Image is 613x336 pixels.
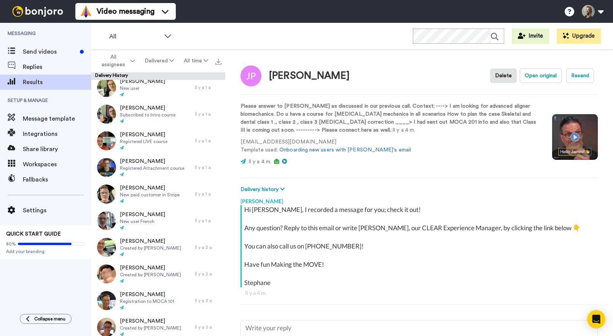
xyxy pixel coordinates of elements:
[566,68,594,83] button: Resend
[195,271,221,277] div: Il y a 2 a
[520,68,562,83] button: Open original
[120,237,181,245] span: [PERSON_NAME]
[269,70,350,81] div: [PERSON_NAME]
[98,53,129,68] span: All assignees
[109,32,160,41] span: All
[97,185,116,204] img: fb0dcec4-b4ed-4a8f-ad5d-b2b36b68ac84-thumb.jpg
[97,78,116,97] img: 4750024c-3982-4ea4-b966-0d50ceb142ca-thumb.jpg
[6,241,16,247] span: 80%
[490,68,517,83] button: Delete
[97,211,116,230] img: 468c0d51-33d3-4874-961f-1cf277863e1d-thumb.jpg
[240,102,541,134] p: : Il y a 4 m.
[240,65,261,86] img: Image of Jaineel Parekh
[23,129,91,139] span: Integrations
[91,127,225,154] a: [PERSON_NAME]Registered LIVE courseIl y a 1 a
[195,324,221,330] div: Il y a 3 a
[195,218,221,224] div: Il y a 1 a
[120,245,181,251] span: Created by [PERSON_NAME]
[120,218,165,225] span: New user French
[120,158,184,165] span: [PERSON_NAME]
[23,175,91,184] span: Fallbacks
[97,238,116,257] img: a62664be-3e8d-421f-8152-ec48636a79a0-thumb.jpg
[91,74,225,101] a: [PERSON_NAME]New userIl y a 1 a
[195,298,221,304] div: Il y a 3 a
[195,111,221,117] div: Il y a 1 a
[23,62,91,72] span: Replies
[120,131,167,139] span: [PERSON_NAME]
[120,85,165,91] span: New user
[120,291,174,298] span: [PERSON_NAME]
[97,264,116,283] img: faea7e7f-2530-48c2-915c-2a18ae44ed5b-thumb.jpg
[23,206,91,215] span: Settings
[91,181,225,207] a: [PERSON_NAME]New paid customer in StripeIl y a 1 a
[120,78,165,85] span: [PERSON_NAME]
[91,72,225,80] div: Delivery History
[93,50,140,72] button: All assignees
[195,244,221,250] div: Il y a 2 a
[557,29,601,44] button: Upgrade
[120,317,181,325] span: [PERSON_NAME]
[240,104,536,133] strong: Please answer to [PERSON_NAME] as discussed in our previous call. Context: ----> I am looking for...
[120,264,181,272] span: [PERSON_NAME]
[120,139,167,145] span: Registered LIVE course
[120,165,184,171] span: Registered Attachment course
[97,105,116,124] img: d881c0b0-69c1-447d-b355-5d89f5366383-thumb.jpg
[97,6,154,17] span: Video messaging
[240,194,598,205] div: [PERSON_NAME]
[120,184,180,192] span: [PERSON_NAME]
[587,310,605,328] div: Ouvrir le Messenger Intercom
[179,54,213,68] button: All time
[213,55,224,67] button: Export all results that match these filters now.
[245,289,593,297] div: Il y a 4 m.
[120,272,181,278] span: Created by [PERSON_NAME]
[6,231,61,237] span: QUICK START GUIDE
[6,248,85,255] span: Add your branding
[140,54,179,68] button: Delivered
[512,29,549,44] button: Invite
[120,298,174,304] span: Registration to MOCA 101
[195,191,221,197] div: Il y a 1 a
[120,325,181,331] span: Created by [PERSON_NAME]
[195,138,221,144] div: Il y a 1 a
[195,84,221,91] div: Il y a 1 a
[23,47,77,56] span: Send videos
[23,160,91,169] span: Workspaces
[120,104,175,112] span: [PERSON_NAME]
[120,192,180,198] span: New paid customer in Stripe
[195,164,221,170] div: Il y a 1 a
[244,205,596,287] div: Hi [PERSON_NAME], I recorded a message for you; check it out! Any question? Reply to this email o...
[215,59,221,65] img: export.svg
[34,316,65,322] span: Collapse menu
[23,78,91,87] span: Results
[240,138,541,154] p: [EMAIL_ADDRESS][DOMAIN_NAME] Template used:
[23,114,91,123] span: Message template
[279,147,411,153] a: Onboarding new users with [PERSON_NAME]'s email
[91,287,225,314] a: [PERSON_NAME]Registration to MOCA 101Il y a 3 a
[23,145,91,154] span: Share library
[97,131,116,150] img: 9219f7ab-c05d-4a7b-bf5c-26eccb8630fe-thumb.jpg
[248,159,271,164] span: Il y a 4 m.
[91,101,225,127] a: [PERSON_NAME]Subscribed to Intro courseIl y a 1 a
[120,211,165,218] span: [PERSON_NAME]
[91,261,225,287] a: [PERSON_NAME]Created by [PERSON_NAME]Il y a 2 a
[9,6,66,17] img: bj-logo-header-white.svg
[97,291,116,310] img: efb98c0a-fe8d-4813-9020-77fe680b75ec-thumb.jpg
[97,158,116,177] img: 08f11a68-26b4-40e0-9ebd-258a6367fe7e-thumb.jpg
[91,207,225,234] a: [PERSON_NAME]New user FrenchIl y a 1 a
[91,154,225,181] a: [PERSON_NAME]Registered Attachment courseIl y a 1 a
[80,5,92,18] img: vm-color.svg
[240,185,287,194] button: Delivery history
[91,234,225,261] a: [PERSON_NAME]Created by [PERSON_NAME]Il y a 2 a
[120,112,175,118] span: Subscribed to Intro course
[20,314,72,324] button: Collapse menu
